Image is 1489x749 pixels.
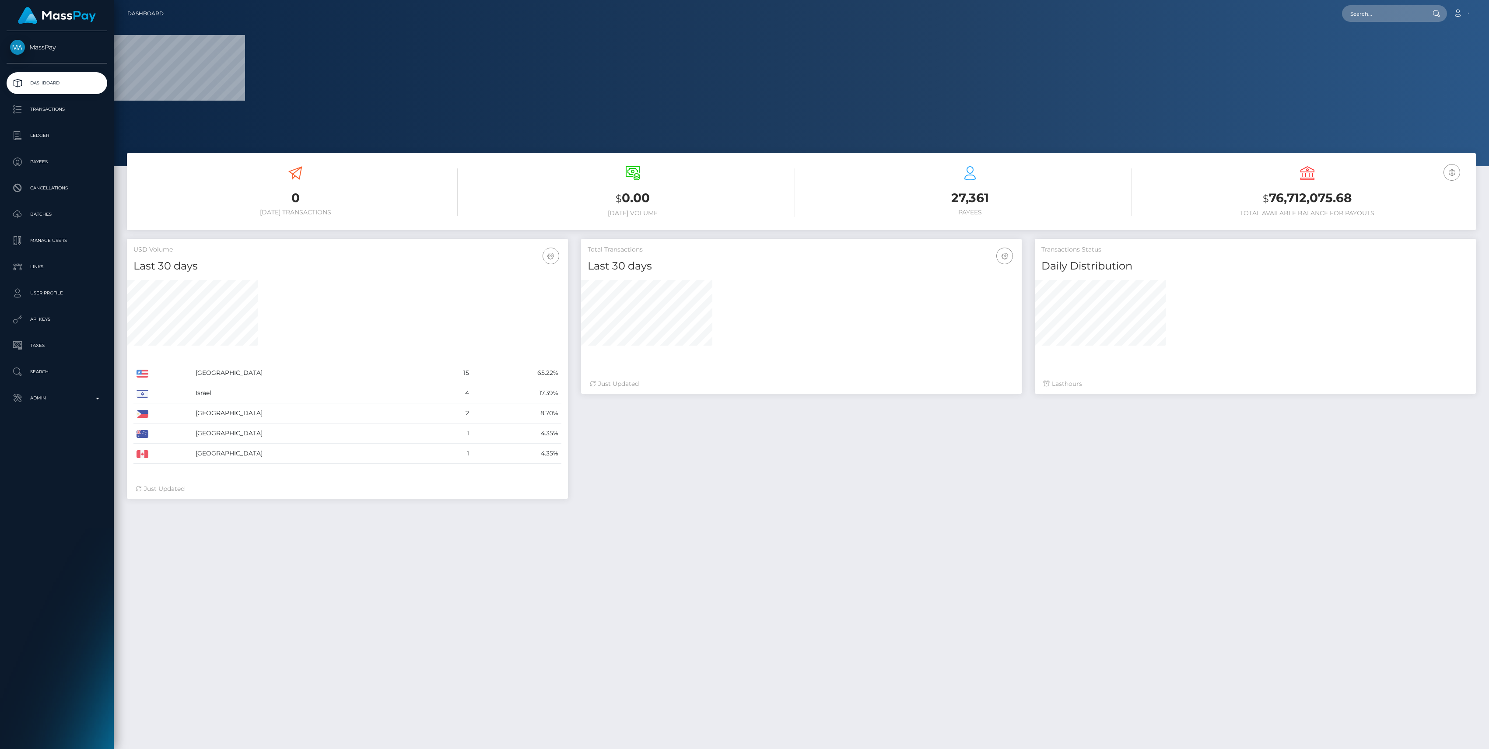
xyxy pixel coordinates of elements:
p: Taxes [10,339,104,352]
a: Taxes [7,335,107,357]
td: [GEOGRAPHIC_DATA] [193,403,433,423]
img: MassPay Logo [18,7,96,24]
td: [GEOGRAPHIC_DATA] [193,363,433,383]
h5: USD Volume [133,245,561,254]
td: 4 [433,383,472,403]
p: Ledger [10,129,104,142]
a: Dashboard [127,4,164,23]
td: 65.22% [472,363,561,383]
a: Search [7,361,107,383]
a: Admin [7,387,107,409]
td: 1 [433,423,472,444]
a: Ledger [7,125,107,147]
td: 2 [433,403,472,423]
div: Last hours [1044,379,1467,388]
h3: 76,712,075.68 [1145,189,1469,207]
small: $ [1263,192,1269,205]
td: 4.35% [472,423,561,444]
p: User Profile [10,287,104,300]
h4: Daily Distribution [1041,259,1469,274]
h3: 0 [133,189,458,206]
img: US.png [137,370,148,378]
a: Dashboard [7,72,107,94]
p: Manage Users [10,234,104,247]
td: 17.39% [472,383,561,403]
img: PH.png [137,410,148,418]
p: Links [10,260,104,273]
td: 8.70% [472,403,561,423]
p: Batches [10,208,104,221]
h6: Total Available Balance for Payouts [1145,210,1469,217]
img: CA.png [137,450,148,458]
h3: 27,361 [808,189,1132,206]
p: Search [10,365,104,378]
a: Batches [7,203,107,225]
div: Just Updated [590,379,1013,388]
td: Israel [193,383,433,403]
a: API Keys [7,308,107,330]
td: [GEOGRAPHIC_DATA] [193,444,433,464]
h6: [DATE] Transactions [133,209,458,216]
td: 4.35% [472,444,561,464]
input: Search... [1342,5,1424,22]
p: Cancellations [10,182,104,195]
p: Dashboard [10,77,104,90]
a: Transactions [7,98,107,120]
h4: Last 30 days [133,259,561,274]
img: AU.png [137,430,148,438]
a: Links [7,256,107,278]
p: API Keys [10,313,104,326]
a: Manage Users [7,230,107,252]
h6: [DATE] Volume [471,210,795,217]
p: Transactions [10,103,104,116]
small: $ [616,192,622,205]
a: Payees [7,151,107,173]
a: User Profile [7,282,107,304]
td: [GEOGRAPHIC_DATA] [193,423,433,444]
img: IL.png [137,390,148,398]
td: 15 [433,363,472,383]
img: MassPay [10,40,25,55]
td: 1 [433,444,472,464]
h6: Payees [808,209,1132,216]
div: Just Updated [136,484,559,493]
h4: Last 30 days [588,259,1016,274]
p: Payees [10,155,104,168]
h5: Transactions Status [1041,245,1469,254]
h3: 0.00 [471,189,795,207]
p: Admin [10,392,104,405]
a: Cancellations [7,177,107,199]
span: MassPay [7,43,107,51]
h5: Total Transactions [588,245,1016,254]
